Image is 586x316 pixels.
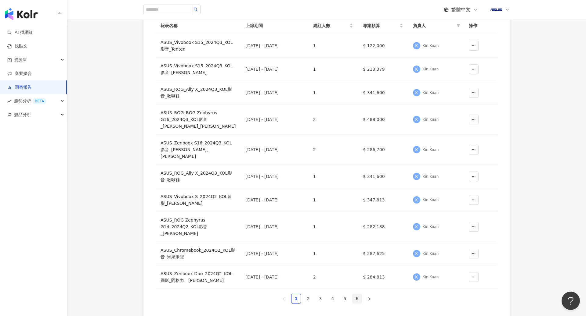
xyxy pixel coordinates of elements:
[415,173,418,180] span: K
[246,250,303,257] div: [DATE] - [DATE]
[291,294,301,304] li: 1
[358,105,408,135] td: $ 488,000
[14,94,46,108] span: 趨勢分析
[358,188,408,212] td: $ 347,813
[328,294,338,304] li: 4
[364,294,374,304] button: right
[562,292,580,310] iframe: Help Scout Beacon - Open
[246,274,303,280] div: [DATE] - [DATE]
[367,297,371,301] span: right
[246,173,303,180] div: [DATE] - [DATE]
[340,294,350,304] li: 5
[423,43,439,48] div: Kin Kuan
[14,108,31,122] span: 競品分析
[423,174,439,179] div: Kin Kuan
[161,39,236,52] a: ASUS_Vivobook S15_2024Q3_KOL影音_Tenten
[32,98,46,104] div: BETA
[161,140,236,160] a: ASUS_Zenbook S16_2024Q3_KOL影音_[PERSON_NAME]、[PERSON_NAME]
[308,135,358,165] td: 2
[7,43,27,49] a: 找貼文
[423,67,439,72] div: Kin Kuan
[308,58,358,81] td: 1
[308,188,358,212] td: 1
[451,6,471,13] span: 繁體中文
[161,247,236,260] a: ASUS_Chromebook_2024Q2_KOL影音_米果米寶
[7,30,33,36] a: searchAI 找網紅
[364,294,374,304] li: Next Page
[358,34,408,58] td: $ 122,000
[423,90,439,95] div: Kin Kuan
[303,294,313,304] li: 2
[415,197,418,203] span: K
[161,217,236,237] a: ASUS_ROG Zephyrus G14_2024Q2_KOL影音_[PERSON_NAME]
[358,17,408,34] th: 專案預算
[423,197,439,203] div: Kin Kuan
[7,84,32,91] a: 洞察報告
[353,294,362,303] a: 6
[358,212,408,242] td: $ 282,188
[457,24,460,27] span: filter
[308,165,358,188] td: 1
[241,17,308,34] th: 上線期間
[464,17,497,34] th: 操作
[358,81,408,105] td: $ 341,600
[423,275,439,280] div: Kin Kuan
[415,274,418,280] span: K
[308,17,358,34] th: 網紅人數
[415,146,418,153] span: K
[316,294,325,304] li: 3
[313,22,349,29] span: 網紅人數
[161,170,236,183] a: ASUS_ROG_Ally X_2024Q3_KOL影音_啾啾鞋
[358,165,408,188] td: $ 341,600
[415,89,418,96] span: K
[423,147,439,152] div: Kin Kuan
[161,193,236,207] a: ASUS_Vivobook S_2024Q2_KOL圖影_[PERSON_NAME]
[340,294,349,303] a: 5
[279,294,289,304] li: Previous Page
[291,294,301,303] a: 1
[415,223,418,230] span: K
[161,62,236,76] a: ASUS_Vivobook S15_2024Q3_KOL影音_[PERSON_NAME]
[246,146,303,153] div: [DATE] - [DATE]
[161,109,236,130] a: ASUS_ROG_ROG Zephyrus G16_2024Q3_KOL影音_[PERSON_NAME]_[PERSON_NAME]
[423,117,439,122] div: Kin Kuan
[423,251,439,256] div: Kin Kuan
[352,294,362,304] li: 6
[358,242,408,265] td: $ 287,625
[423,224,439,229] div: Kin Kuan
[308,265,358,289] td: 2
[358,135,408,165] td: $ 286,700
[5,8,38,20] img: logo
[246,197,303,203] div: [DATE] - [DATE]
[308,212,358,242] td: 1
[7,71,32,77] a: 商案媒合
[415,66,418,73] span: K
[308,81,358,105] td: 1
[308,242,358,265] td: 1
[358,265,408,289] td: $ 284,813
[363,22,398,29] span: 專案預算
[7,99,12,103] span: rise
[304,294,313,303] a: 2
[316,294,325,303] a: 3
[161,270,236,284] a: ASUS_Zenbook Duo_2024Q2_KOL圖影_阿格力、[PERSON_NAME]
[246,116,303,123] div: [DATE] - [DATE]
[282,297,286,301] span: left
[415,116,418,123] span: K
[161,86,236,99] a: ASUS_ROG_Ally X_2024Q3_KOL影音_啾啾鞋
[279,294,289,304] button: left
[415,42,418,49] span: K
[413,22,454,29] span: 負責人
[246,89,303,96] div: [DATE] - [DATE]
[415,250,418,257] span: K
